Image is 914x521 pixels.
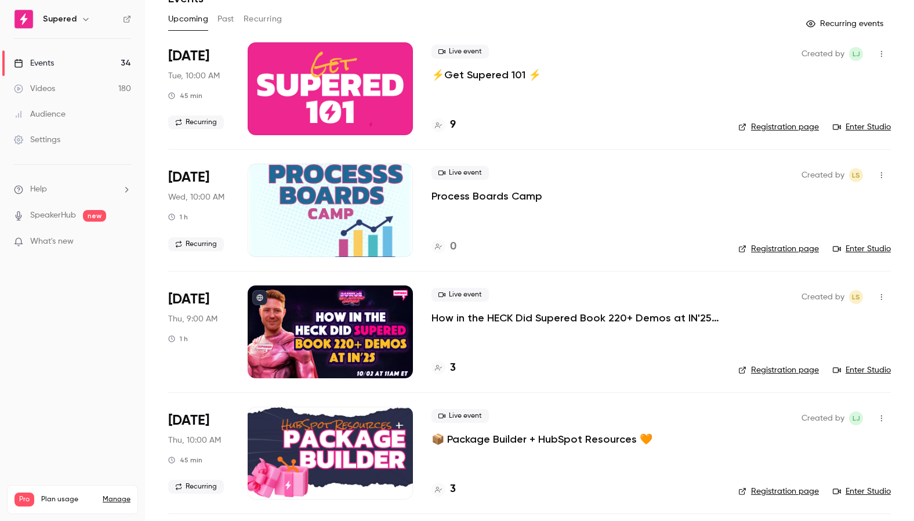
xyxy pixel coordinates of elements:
span: Thu, 10:00 AM [168,435,221,446]
span: Lindsay John [849,47,863,61]
span: [DATE] [168,168,209,187]
button: Recurring [244,10,282,28]
a: SpeakerHub [30,209,76,222]
span: Wed, 10:00 AM [168,191,224,203]
span: Recurring [168,237,224,251]
a: 0 [431,239,456,255]
button: Upcoming [168,10,208,28]
span: Lindsey Smith [849,168,863,182]
span: LS [852,168,860,182]
span: Lindsey Smith [849,290,863,304]
a: Registration page [738,121,819,133]
a: Enter Studio [833,243,891,255]
div: Oct 2 Thu, 12:00 PM (America/New York) [168,407,229,500]
a: Manage [103,495,130,504]
div: Settings [14,134,60,146]
span: LJ [853,411,860,425]
div: Audience [14,108,66,120]
li: help-dropdown-opener [14,183,131,196]
span: Tue, 10:00 AM [168,70,220,82]
h4: 3 [450,360,456,376]
div: 1 h [168,212,188,222]
span: Pro [14,493,34,506]
span: Live event [431,409,489,423]
img: Supered [14,10,33,28]
span: Live event [431,166,489,180]
h6: Supered [43,13,77,25]
h4: 9 [450,117,456,133]
span: Lindsay John [849,411,863,425]
span: What's new [30,236,74,248]
h4: 0 [450,239,456,255]
a: 3 [431,482,456,497]
button: Past [217,10,234,28]
span: Plan usage [41,495,96,504]
span: Created by [801,168,844,182]
button: Recurring events [801,15,891,33]
div: Videos [14,83,55,95]
span: LS [852,290,860,304]
span: Help [30,183,47,196]
span: new [83,210,106,222]
span: Live event [431,288,489,302]
span: LJ [853,47,860,61]
span: Thu, 9:00 AM [168,313,217,325]
h4: 3 [450,482,456,497]
span: [DATE] [168,411,209,430]
div: Oct 1 Wed, 10:00 AM (America/Denver) [168,164,229,256]
a: Enter Studio [833,364,891,376]
a: Registration page [738,243,819,255]
span: Created by [801,47,844,61]
a: Registration page [738,364,819,376]
span: [DATE] [168,290,209,309]
div: Oct 2 Thu, 9:00 AM (America/Denver) [168,285,229,378]
iframe: Noticeable Trigger [117,237,131,247]
div: 1 h [168,334,188,343]
a: How in the HECK Did Supered Book 220+ Demos at IN'25 🤯 [431,311,720,325]
a: Registration page [738,486,819,497]
span: Recurring [168,115,224,129]
span: Live event [431,45,489,59]
a: Process Boards Camp [431,189,542,203]
span: Created by [801,290,844,304]
a: 📦 Package Builder + HubSpot Resources 🧡 [431,432,652,446]
span: Recurring [168,480,224,494]
a: 3 [431,360,456,376]
a: Enter Studio [833,486,891,497]
a: 9 [431,117,456,133]
div: 45 min [168,455,202,465]
a: ⚡️Get Supered 101 ⚡️ [431,68,541,82]
div: Sep 30 Tue, 12:00 PM (America/New York) [168,42,229,135]
span: [DATE] [168,47,209,66]
div: 45 min [168,91,202,100]
span: Created by [801,411,844,425]
a: Enter Studio [833,121,891,133]
div: Events [14,57,54,69]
